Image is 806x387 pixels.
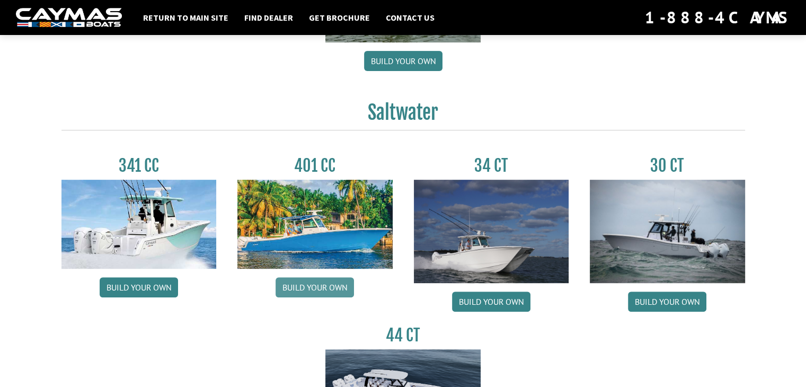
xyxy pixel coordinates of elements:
h3: 30 CT [590,156,745,175]
a: Build your own [276,277,354,297]
img: 341CC-thumbjpg.jpg [61,180,217,269]
img: 30_CT_photo_shoot_for_caymas_connect.jpg [590,180,745,283]
h3: 401 CC [237,156,393,175]
a: Return to main site [138,11,234,24]
a: Build your own [364,51,442,71]
a: Find Dealer [239,11,298,24]
h2: Saltwater [61,101,745,130]
a: Build your own [452,292,530,312]
h3: 34 CT [414,156,569,175]
h3: 341 CC [61,156,217,175]
div: 1-888-4CAYMAS [645,6,790,29]
a: Build your own [628,292,706,312]
h3: 44 CT [325,326,481,345]
img: Caymas_34_CT_pic_1.jpg [414,180,569,283]
a: Contact Us [380,11,440,24]
img: 401CC_thumb.pg.jpg [237,180,393,269]
img: white-logo-c9c8dbefe5ff5ceceb0f0178aa75bf4bb51f6bca0971e226c86eb53dfe498488.png [16,8,122,28]
a: Build your own [100,277,178,297]
a: Get Brochure [304,11,375,24]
